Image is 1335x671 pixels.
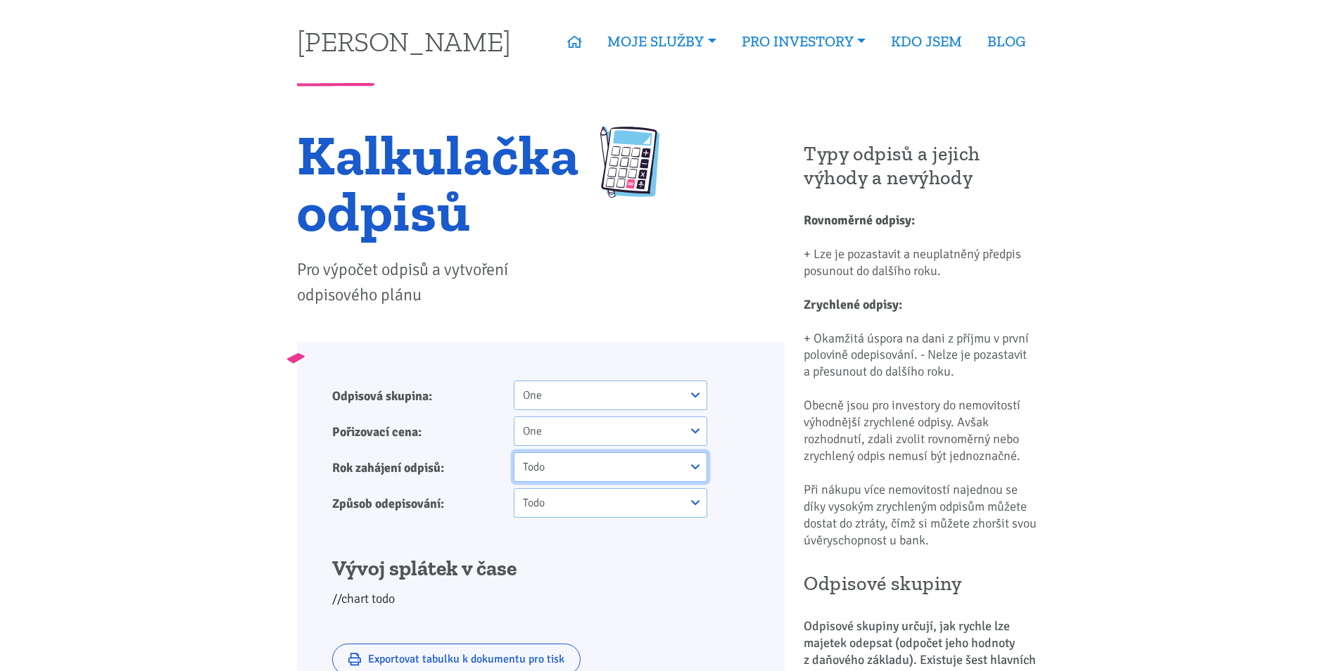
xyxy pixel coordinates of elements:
[729,25,878,58] a: PRO INVESTORY
[323,452,505,482] label: Rok zahájení odpisů:
[323,416,505,446] label: Pořizovací cena:
[804,572,1038,596] h2: Odpisové skupiny
[804,482,1038,549] p: Při nákupu více nemovitostí najednou se díky vysokým zrychleným odpisům můžete dostat do ztráty, ...
[804,142,1038,190] h2: Typy odpisů a jejich výhody a nevýhody
[323,488,505,518] label: Způsob odepisování:
[332,556,749,582] h3: Vývoj splátek v čase
[804,246,1038,280] p: + Lze je pozastavit a neuplatněný předpis posunout do dalšího roku.
[878,25,975,58] a: KDO JSEM
[975,25,1038,58] a: BLOG
[297,257,579,307] p: Pro výpočet odpisů a vytvoření odpisového plánu
[297,127,579,239] h1: Kalkulačka odpisů
[332,556,749,608] div: //chart todo
[804,397,1038,465] p: Obecně jsou pro investory do nemovitostí výhodnější zrychlené odpisy. Avšak rozhodnutí, zdali zvo...
[323,381,505,410] label: Odpisová skupina:
[595,25,728,58] a: MOJE SLUŽBY
[804,331,1038,381] p: + Okamžitá úspora na dani z příjmu v první polovině odepisování. - Nelze je pozastavit a přesunou...
[297,27,511,55] a: [PERSON_NAME]
[804,297,1038,314] h3: Zrychlené odpisy:
[804,212,1038,229] h3: Rovnoměrné odpisy:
